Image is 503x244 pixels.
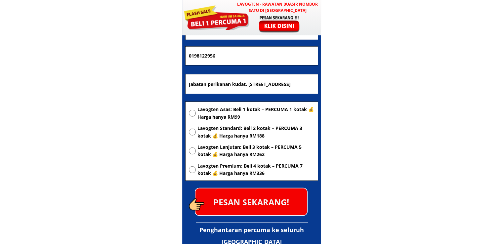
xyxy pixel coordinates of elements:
input: Alamat [187,74,316,94]
p: PESAN SEKARANG! [195,188,307,215]
span: Lavogten Asas: Beli 1 kotak – PERCUMA 1 kotak 💰 Harga hanya RM99 [197,106,314,121]
input: Nombor Telefon Bimbit [187,47,316,65]
h3: LAVOGTEN - Rawatan Buasir Nombor Satu di [GEOGRAPHIC_DATA] [234,1,321,14]
span: Lavogten Standard: Beli 2 kotak – PERCUMA 3 kotak 💰 Harga hanya RM188 [197,125,314,140]
span: Lavogten Lanjutan: Beli 3 kotak – PERCUMA 5 kotak 💰 Harga hanya RM262 [197,143,314,158]
span: Lavogten Premium: Beli 4 kotak – PERCUMA 7 kotak 💰 Harga hanya RM336 [197,162,314,177]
